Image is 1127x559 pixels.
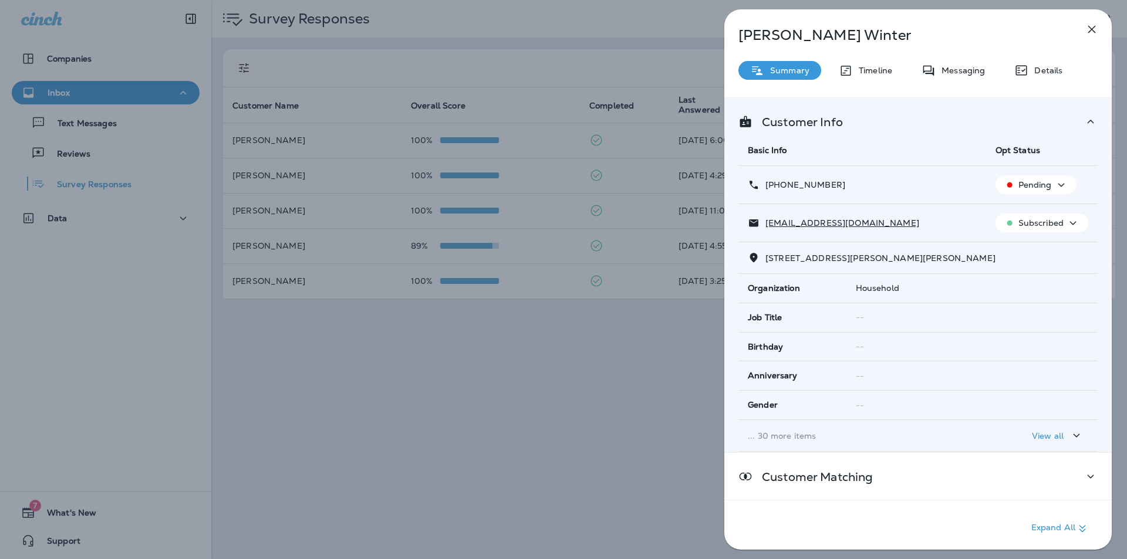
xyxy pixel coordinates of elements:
span: Gender [748,400,778,410]
span: Household [856,283,899,293]
p: Details [1028,66,1062,75]
p: [PERSON_NAME] Winter [738,27,1059,43]
span: -- [856,341,864,352]
button: View all [1027,425,1088,446]
span: -- [856,400,864,411]
p: [EMAIL_ADDRESS][DOMAIN_NAME] [760,218,919,228]
p: Customer Matching [753,472,873,482]
span: Birthday [748,342,783,352]
p: Timeline [853,66,892,75]
span: Basic Info [748,145,787,155]
span: Opt Status [996,145,1040,155]
span: Job Title [748,313,782,323]
p: Customer Info [753,117,843,127]
span: -- [856,371,864,381]
button: Pending [996,175,1077,194]
p: Pending [1018,180,1052,189]
span: Organization [748,283,800,293]
p: ... 30 more items [748,431,977,441]
button: Subscribed [996,214,1088,232]
span: [STREET_ADDRESS][PERSON_NAME][PERSON_NAME] [765,253,996,263]
p: Subscribed [1018,218,1064,228]
button: Expand All [1027,518,1094,539]
p: Expand All [1031,521,1089,536]
p: View all [1032,431,1064,441]
p: Messaging [936,66,985,75]
span: Anniversary [748,371,798,381]
p: Summary [764,66,809,75]
span: -- [856,312,864,323]
p: [PHONE_NUMBER] [760,180,845,189]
